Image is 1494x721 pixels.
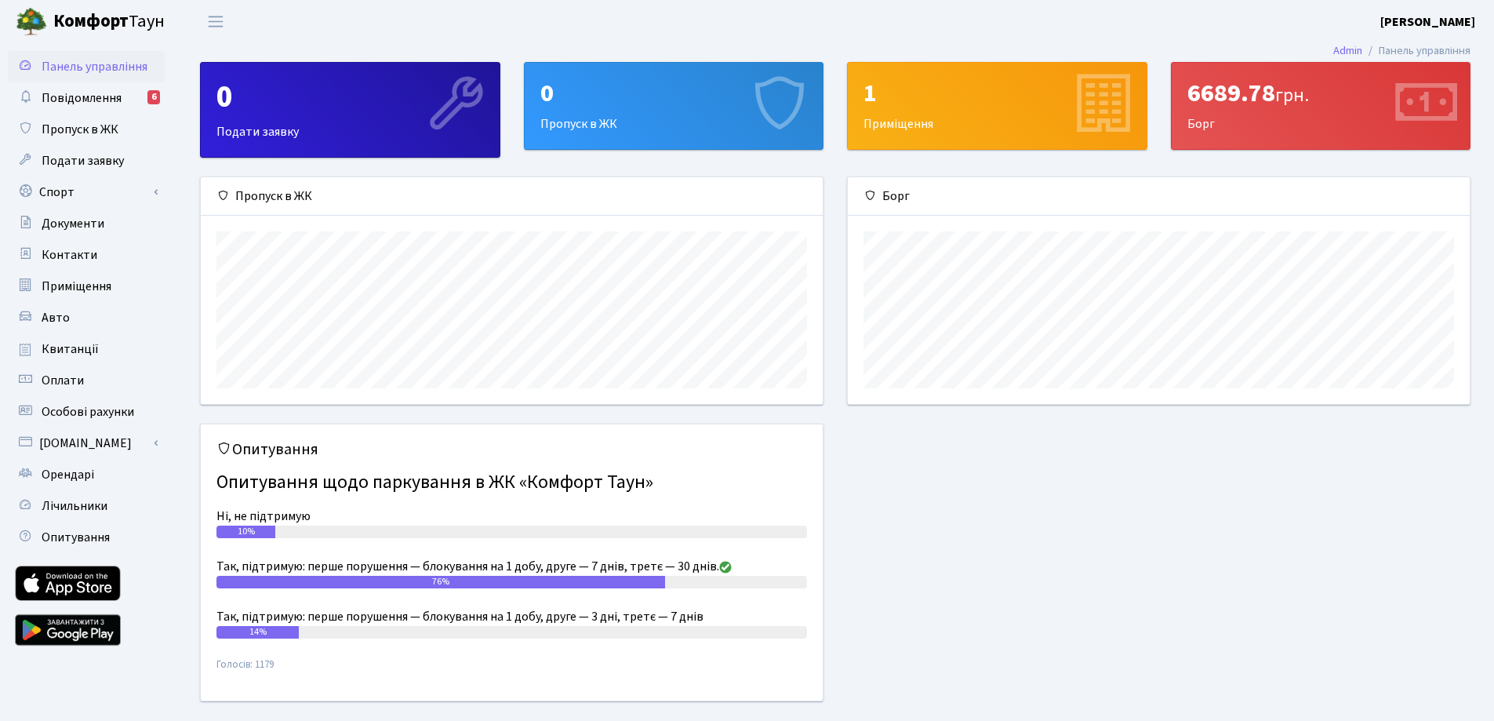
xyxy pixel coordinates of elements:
[216,557,807,576] div: Так, підтримую: перше порушення — блокування на 1 добу, друге — 7 днів, третє — 30 днів.
[525,63,823,149] div: Пропуск в ЖК
[16,6,47,38] img: logo.png
[42,309,70,326] span: Авто
[216,657,807,685] small: Голосів: 1179
[8,302,165,333] a: Авто
[53,9,165,35] span: Таун
[147,90,160,104] div: 6
[216,576,665,588] div: 76%
[42,340,99,358] span: Квитанції
[863,78,1131,108] div: 1
[216,465,807,501] h4: Опитування щодо паркування в ЖК «Комфорт Таун»
[42,403,134,421] span: Особові рахунки
[42,152,124,169] span: Подати заявку
[42,466,94,483] span: Орендарі
[524,62,824,150] a: 0Пропуск в ЖК
[8,114,165,145] a: Пропуск в ЖК
[8,522,165,553] a: Опитування
[216,626,299,639] div: 14%
[1362,42,1470,60] li: Панель управління
[1275,82,1309,109] span: грн.
[8,459,165,490] a: Орендарі
[1172,63,1470,149] div: Борг
[216,78,484,116] div: 0
[42,89,122,107] span: Повідомлення
[848,63,1147,149] div: Приміщення
[1187,78,1455,108] div: 6689.78
[201,63,500,157] div: Подати заявку
[42,246,97,264] span: Контакти
[42,121,118,138] span: Пропуск в ЖК
[42,278,111,295] span: Приміщення
[8,490,165,522] a: Лічильники
[200,62,500,158] a: 0Подати заявку
[42,497,107,515] span: Лічильники
[8,239,165,271] a: Контакти
[848,177,1470,216] div: Борг
[8,145,165,177] a: Подати заявку
[42,529,110,546] span: Опитування
[847,62,1147,150] a: 1Приміщення
[8,396,165,428] a: Особові рахунки
[201,177,823,216] div: Пропуск в ЖК
[216,440,807,459] h5: Опитування
[8,271,165,302] a: Приміщення
[216,507,807,526] div: Ні, не підтримую
[42,58,147,75] span: Панель управління
[216,526,275,538] div: 10%
[540,78,808,108] div: 0
[1310,35,1494,67] nav: breadcrumb
[8,51,165,82] a: Панель управління
[8,82,165,114] a: Повідомлення6
[53,9,129,34] b: Комфорт
[42,372,84,389] span: Оплати
[42,215,104,232] span: Документи
[8,365,165,396] a: Оплати
[8,333,165,365] a: Квитанції
[1333,42,1362,59] a: Admin
[8,177,165,208] a: Спорт
[1380,13,1475,31] a: [PERSON_NAME]
[8,208,165,239] a: Документи
[216,607,807,626] div: Так, підтримую: перше порушення — блокування на 1 добу, друге — 3 дні, третє — 7 днів
[196,9,235,35] button: Переключити навігацію
[8,428,165,459] a: [DOMAIN_NAME]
